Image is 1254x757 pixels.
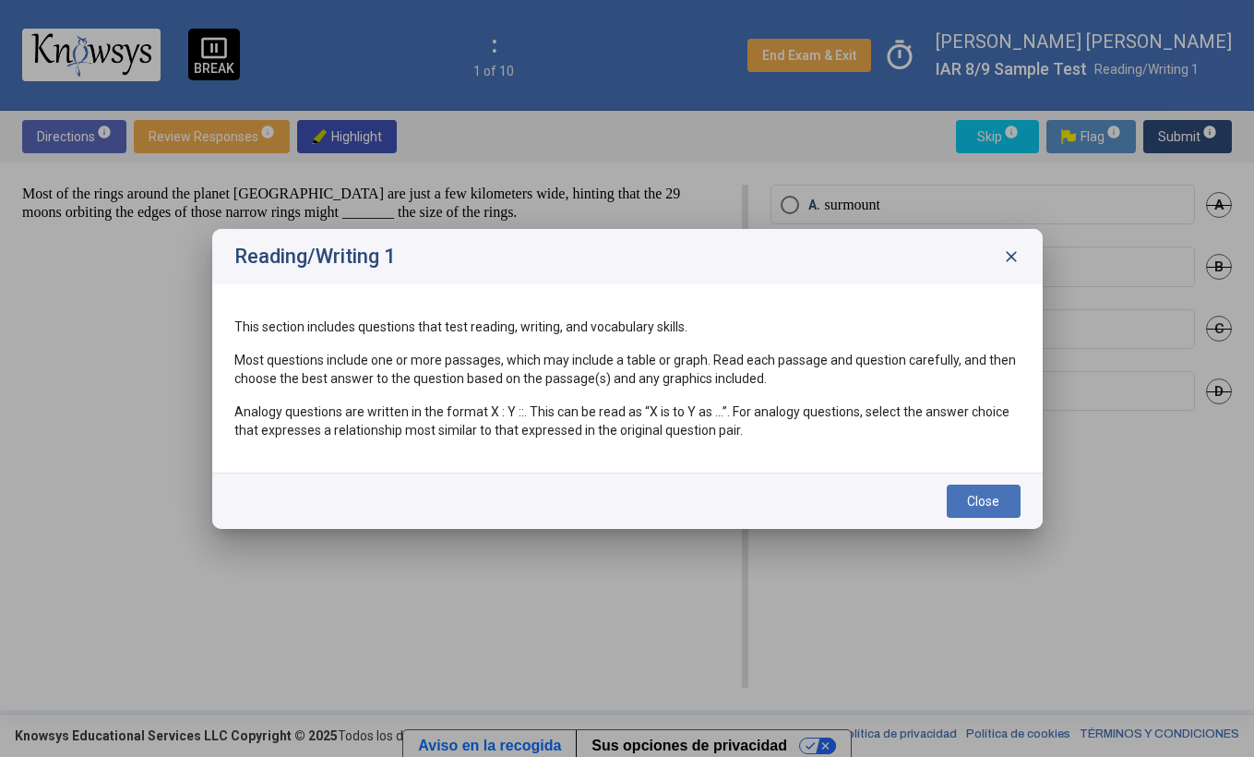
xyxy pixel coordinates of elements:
[234,318,1021,336] p: This section includes questions that test reading, writing, and vocabulary skills.
[234,351,1021,388] p: Most questions include one or more passages, which may include a table or graph. Read each passag...
[967,494,999,509] span: Close
[234,246,396,268] h2: Reading/Writing 1
[1002,247,1021,266] span: close
[234,403,1021,439] p: Analogy questions are written in the format X : Y ::. This can be read as “X is to Y as ...”. For...
[947,485,1021,518] button: Close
